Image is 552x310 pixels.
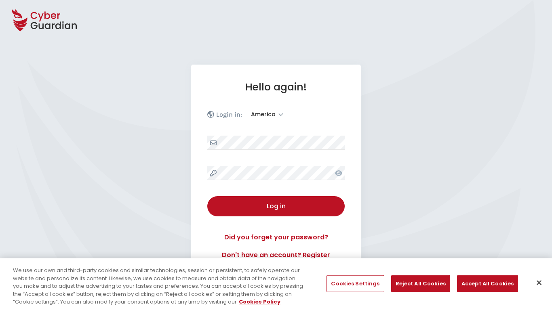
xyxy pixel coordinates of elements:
[327,275,384,292] button: Cookies Settings, Opens the preference center dialog
[207,250,345,260] a: Don't have an account? Register
[213,201,339,211] div: Log in
[207,232,345,242] a: Did you forget your password?
[13,266,303,306] div: We use our own and third-party cookies and similar technologies, session or persistent, to safely...
[239,298,280,306] a: More information about your privacy, opens in a new tab
[391,275,450,292] button: Reject All Cookies
[457,275,518,292] button: Accept All Cookies
[207,196,345,216] button: Log in
[216,111,242,119] p: Login in:
[207,81,345,93] h1: Hello again!
[530,274,548,292] button: Close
